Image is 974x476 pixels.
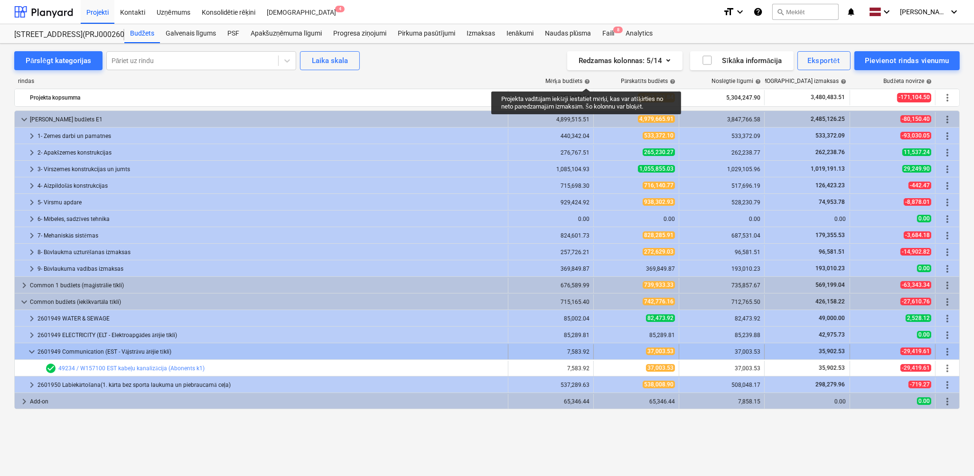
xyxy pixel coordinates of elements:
span: 179,355.53 [815,232,846,238]
span: 716,140.77 [643,182,675,189]
span: 538,008.90 [643,381,675,388]
div: Pārslēgt kategorijas [26,55,91,67]
div: 37,003.53 [683,365,760,372]
div: [DEMOGRAPHIC_DATA] izmaksas [753,78,846,85]
i: keyboard_arrow_down [948,6,960,18]
span: 0.00 [917,397,931,405]
span: -719.27 [908,381,931,388]
div: Galvenais līgums [160,24,222,43]
span: 272,629.03 [643,248,675,256]
div: Ienākumi [501,24,539,43]
div: 7,583.92 [512,365,590,372]
span: 8 [613,27,623,33]
div: 687,531.04 [683,232,760,239]
div: 5- Virsmu apdare [37,195,504,210]
div: 715,698.30 [512,183,590,189]
div: 2601950 Labiekārtošana(1. kārta bez sporta laukuma un piebraucamā ceļa) [37,377,504,393]
span: keyboard_arrow_right [19,280,30,291]
span: 126,423.23 [815,182,846,189]
div: Common budžets (iekškvartāla tīkli) [30,294,504,310]
span: -171,104.50 [897,93,931,102]
span: 0.00 [917,331,931,339]
span: -29,419.61 [900,348,931,355]
div: 8- Būvlaukma uzturēšanas izmaksas [37,245,504,260]
span: 0.00 [917,215,931,222]
span: 29,249.90 [902,165,931,173]
div: Analytics [620,24,658,43]
span: Vairāk darbību [942,280,953,291]
span: Vairāk darbību [942,379,953,391]
span: 11,537.24 [902,148,931,156]
span: keyboard_arrow_right [26,330,37,341]
div: 369,849.87 [512,265,590,272]
i: notifications [846,6,856,18]
span: Vairāk darbību [942,197,953,208]
a: Budžets [124,24,160,43]
div: 276,767.51 [512,149,590,156]
span: Vairāk darbību [942,213,953,225]
span: -63,343.34 [900,281,931,289]
div: 0.00 [683,216,760,222]
span: 262,238.76 [815,149,846,156]
a: Pirkuma pasūtījumi [392,24,461,43]
i: keyboard_arrow_down [881,6,892,18]
div: Chat Widget [927,430,974,476]
span: keyboard_arrow_down [19,296,30,308]
div: 7- Mehaniskās sistēmas [37,228,504,243]
div: 0.00 [768,216,846,222]
span: 828,285.91 [643,231,675,239]
div: 262,238.77 [683,149,760,156]
div: 735,857.67 [683,282,760,289]
div: 3- Virszemes konstrukcijas un jumts [37,162,504,177]
div: 85,002.04 [512,315,590,322]
div: [STREET_ADDRESS](PRJ0002600) 2601946 [14,30,113,40]
span: Rindas vienumam ir 1 PSF [45,363,56,374]
span: 426,158.22 [815,298,846,305]
span: 3,480,483.51 [810,93,846,101]
span: -27,610.76 [900,298,931,305]
div: 7,858.15 [683,398,760,405]
div: 715,165.40 [512,299,590,305]
div: 4- Aizpildošās konstrukcijas [37,178,504,193]
div: Naudas plūsma [539,24,597,43]
div: 2601949 Communication (EST - Vājstrāvu ārējie tīkli) [37,344,504,359]
div: 537,289.63 [512,382,590,388]
div: 193,010.23 [683,265,760,272]
div: 65,346.44 [512,398,590,405]
a: Progresa ziņojumi [328,24,392,43]
div: 2- Apakšzemes konstrukcijas [37,145,504,160]
span: keyboard_arrow_down [26,346,37,357]
a: Apakšuzņēmuma līgumi [245,24,328,43]
span: Vairāk darbību [942,330,953,341]
div: 85,289.81 [598,332,675,339]
button: Sīkāka informācija [690,51,794,70]
span: keyboard_arrow_right [19,396,30,407]
span: Vairāk darbību [942,296,953,308]
a: 49234 / W157100 EST kabeļu kanalizācija (Abonents k1) [58,365,205,372]
div: Faili [597,24,620,43]
span: 533,372.10 [643,132,675,139]
div: 0.00 [768,398,846,405]
span: 193,010.23 [815,265,846,272]
span: help [839,79,846,84]
div: Laika skala [312,55,348,67]
div: 37,003.53 [683,348,760,355]
span: Vairāk darbību [942,92,953,103]
span: keyboard_arrow_right [26,213,37,225]
span: keyboard_arrow_right [26,180,37,192]
span: -3,684.18 [904,231,931,239]
div: 369,849.87 [598,265,675,272]
span: help [668,79,675,84]
span: 35,902.53 [818,348,846,355]
div: 7,583.92 [512,348,590,355]
span: [PERSON_NAME] [900,8,947,16]
div: 517,696.19 [683,183,760,189]
div: PSF [222,24,245,43]
div: 2601949 WATER & SEWAGE [37,311,504,326]
span: Vairāk darbību [942,114,953,125]
div: 440,342.04 [512,133,590,139]
span: -93,030.05 [900,132,931,139]
span: 49,000.00 [818,315,846,321]
span: Vairāk darbību [942,130,953,142]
